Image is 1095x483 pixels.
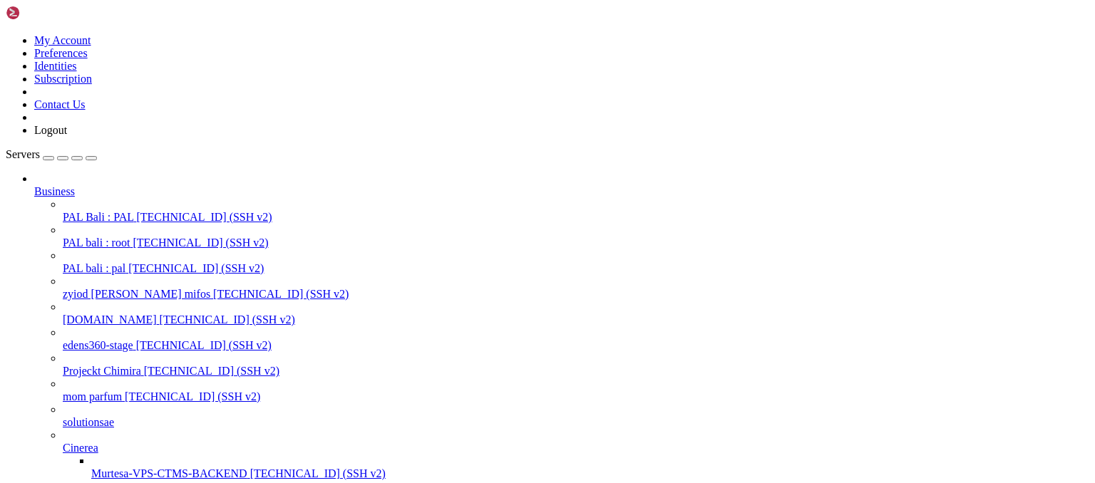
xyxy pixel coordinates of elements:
span: Servers [6,148,40,160]
span: [DOMAIN_NAME] [63,313,157,326]
li: PAL bali : root [TECHNICAL_ID] (SSH v2) [63,224,1089,249]
span: edens360-stage [63,339,133,351]
a: Contact Us [34,98,86,110]
span: PAL bali : root [63,237,130,249]
a: Projeckt Chimira [TECHNICAL_ID] (SSH v2) [63,365,1089,378]
a: Subscription [34,73,92,85]
span: mom parfum [63,390,122,402]
li: edens360-stage [TECHNICAL_ID] (SSH v2) [63,326,1089,352]
a: solutionsae [63,416,1089,429]
span: [TECHNICAL_ID] (SSH v2) [144,365,279,377]
span: [TECHNICAL_ID] (SSH v2) [250,467,386,479]
li: Murtesa-VPS-CTMS-BACKEND [TECHNICAL_ID] (SSH v2) [91,455,1089,480]
li: [DOMAIN_NAME] [TECHNICAL_ID] (SSH v2) [63,301,1089,326]
li: mom parfum [TECHNICAL_ID] (SSH v2) [63,378,1089,403]
a: Servers [6,148,97,160]
li: solutionsae [63,403,1089,429]
span: [TECHNICAL_ID] (SSH v2) [125,390,260,402]
li: zyiod [PERSON_NAME] mifos [TECHNICAL_ID] (SSH v2) [63,275,1089,301]
span: Projeckt Chimira [63,365,141,377]
span: solutionsae [63,416,114,428]
a: edens360-stage [TECHNICAL_ID] (SSH v2) [63,339,1089,352]
a: My Account [34,34,91,46]
a: Preferences [34,47,88,59]
a: Murtesa-VPS-CTMS-BACKEND [TECHNICAL_ID] (SSH v2) [91,467,1089,480]
span: [TECHNICAL_ID] (SSH v2) [213,288,349,300]
li: PAL bali : pal [TECHNICAL_ID] (SSH v2) [63,249,1089,275]
a: Cinerea [63,442,1089,455]
span: Cinerea [63,442,98,454]
li: Projeckt Chimira [TECHNICAL_ID] (SSH v2) [63,352,1089,378]
a: zyiod [PERSON_NAME] mifos [TECHNICAL_ID] (SSH v2) [63,288,1089,301]
span: [TECHNICAL_ID] (SSH v2) [128,262,264,274]
a: PAL bali : pal [TECHNICAL_ID] (SSH v2) [63,262,1089,275]
span: PAL bali : pal [63,262,125,274]
li: PAL Bali : PAL [TECHNICAL_ID] (SSH v2) [63,198,1089,224]
span: Business [34,185,75,197]
span: zyiod [PERSON_NAME] mifos [63,288,210,300]
a: Identities [34,60,77,72]
span: PAL Bali : PAL [63,211,133,223]
span: Murtesa-VPS-CTMS-BACKEND [91,467,247,479]
a: Logout [34,124,67,136]
span: [TECHNICAL_ID] (SSH v2) [133,237,268,249]
a: Business [34,185,1089,198]
a: PAL Bali : PAL [TECHNICAL_ID] (SSH v2) [63,211,1089,224]
a: PAL bali : root [TECHNICAL_ID] (SSH v2) [63,237,1089,249]
img: Shellngn [6,6,88,20]
span: [TECHNICAL_ID] (SSH v2) [136,211,272,223]
a: mom parfum [TECHNICAL_ID] (SSH v2) [63,390,1089,403]
span: [TECHNICAL_ID] (SSH v2) [136,339,272,351]
span: [TECHNICAL_ID] (SSH v2) [160,313,295,326]
a: [DOMAIN_NAME] [TECHNICAL_ID] (SSH v2) [63,313,1089,326]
